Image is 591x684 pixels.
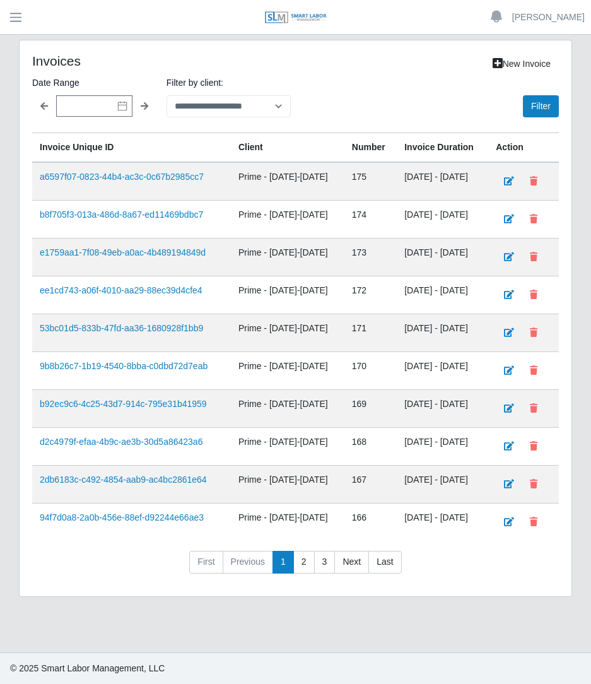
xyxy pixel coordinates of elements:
td: [DATE] - [DATE] [397,504,488,541]
td: Prime - [DATE]-[DATE] [231,504,344,541]
td: 166 [344,504,397,541]
th: Number [344,133,397,163]
a: ee1cd743-a06f-4010-aa29-88ec39d4cfe4 [40,285,202,295]
td: [DATE] - [DATE] [397,352,488,390]
td: 173 [344,239,397,276]
a: 1 [272,551,294,574]
th: Invoice Duration [397,133,488,163]
a: d2c4979f-efaa-4b9c-ae3b-30d5a86423a6 [40,437,202,447]
th: Action [488,133,559,163]
img: SLM Logo [264,11,327,25]
th: Client [231,133,344,163]
td: 175 [344,162,397,201]
td: [DATE] - [DATE] [397,239,488,276]
a: 53bc01d5-833b-47fd-aa36-1680928f1bb9 [40,323,203,333]
a: Last [368,551,401,574]
td: Prime - [DATE]-[DATE] [231,239,344,276]
label: Date Range [32,75,156,90]
td: Prime - [DATE]-[DATE] [231,162,344,201]
th: Invoice Unique ID [32,133,231,163]
button: Filter [523,95,559,117]
td: [DATE] - [DATE] [397,466,488,504]
a: 9b8b26c7-1b19-4540-8bba-c0dbd72d7eab [40,361,208,371]
td: 171 [344,314,397,352]
td: Prime - [DATE]-[DATE] [231,276,344,314]
a: 3 [314,551,336,574]
td: [DATE] - [DATE] [397,314,488,352]
td: [DATE] - [DATE] [397,201,488,239]
a: [PERSON_NAME] [512,11,585,24]
td: 170 [344,352,397,390]
td: 167 [344,466,397,504]
td: 174 [344,201,397,239]
a: b8f705f3-013a-486d-8a67-ed11469bdbc7 [40,209,203,220]
a: 2db6183c-c492-4854-aab9-ac4bc2861e64 [40,475,207,485]
h4: Invoices [32,53,240,69]
td: [DATE] - [DATE] [397,162,488,201]
a: 94f7d0a8-2a0b-456e-88ef-d92244e66ae3 [40,512,204,522]
td: [DATE] - [DATE] [397,276,488,314]
span: © 2025 Smart Labor Management, LLC [10,663,165,673]
label: Filter by client: [167,75,291,90]
td: Prime - [DATE]-[DATE] [231,201,344,239]
td: Prime - [DATE]-[DATE] [231,428,344,466]
td: Prime - [DATE]-[DATE] [231,314,344,352]
td: 169 [344,390,397,428]
nav: pagination [32,551,559,584]
td: Prime - [DATE]-[DATE] [231,466,344,504]
a: e1759aa1-7f08-49eb-a0ac-4b489194849d [40,247,206,257]
a: 2 [293,551,315,574]
a: New Invoice [484,53,559,75]
a: b92ec9c6-4c25-43d7-914c-795e31b41959 [40,399,207,409]
td: Prime - [DATE]-[DATE] [231,352,344,390]
td: [DATE] - [DATE] [397,428,488,466]
td: Prime - [DATE]-[DATE] [231,390,344,428]
td: [DATE] - [DATE] [397,390,488,428]
a: Next [334,551,369,574]
td: 172 [344,276,397,314]
a: a6597f07-0823-44b4-ac3c-0c67b2985cc7 [40,172,204,182]
td: 168 [344,428,397,466]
